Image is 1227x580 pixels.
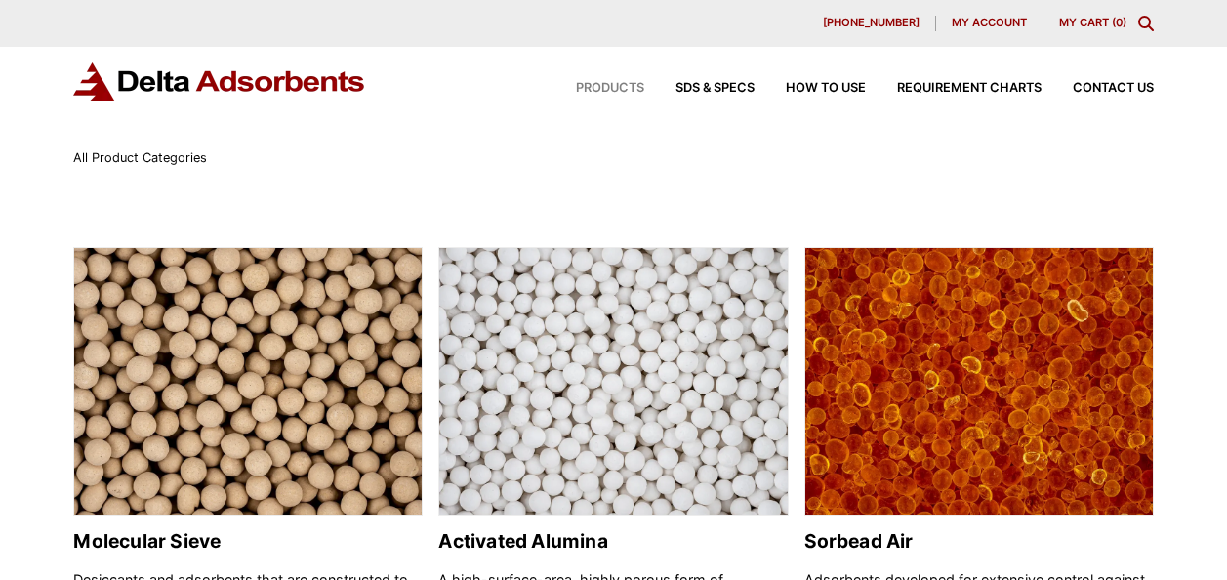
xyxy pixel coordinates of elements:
[675,82,755,95] span: SDS & SPECS
[755,82,866,95] a: How to Use
[545,82,644,95] a: Products
[1059,16,1126,29] a: My Cart (0)
[73,530,423,553] h2: Molecular Sieve
[438,530,788,553] h2: Activated Alumina
[807,16,936,31] a: [PHONE_NUMBER]
[804,530,1154,553] h2: Sorbead Air
[644,82,755,95] a: SDS & SPECS
[1042,82,1154,95] a: Contact Us
[73,62,366,101] img: Delta Adsorbents
[73,150,207,165] span: All Product Categories
[439,248,787,517] img: Activated Alumina
[1138,16,1154,31] div: Toggle Modal Content
[823,18,920,28] span: [PHONE_NUMBER]
[1116,16,1123,29] span: 0
[897,82,1042,95] span: Requirement Charts
[74,248,422,517] img: Molecular Sieve
[576,82,644,95] span: Products
[805,248,1153,517] img: Sorbead Air
[952,18,1027,28] span: My account
[936,16,1043,31] a: My account
[1073,82,1154,95] span: Contact Us
[786,82,866,95] span: How to Use
[866,82,1042,95] a: Requirement Charts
